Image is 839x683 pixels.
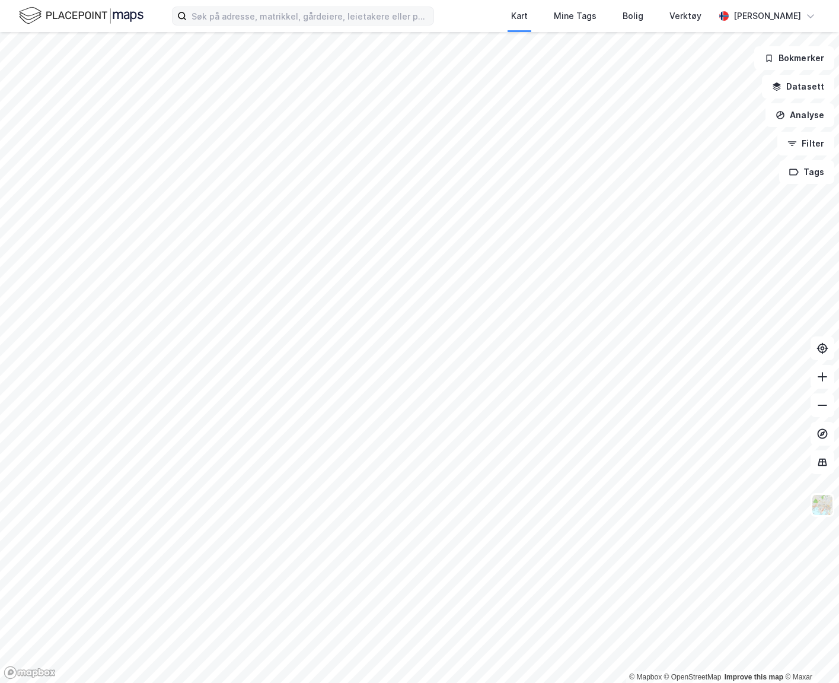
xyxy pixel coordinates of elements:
[623,9,643,23] div: Bolig
[669,9,701,23] div: Verktøy
[554,9,596,23] div: Mine Tags
[19,5,143,26] img: logo.f888ab2527a4732fd821a326f86c7f29.svg
[511,9,528,23] div: Kart
[733,9,801,23] div: [PERSON_NAME]
[187,7,433,25] input: Søk på adresse, matrikkel, gårdeiere, leietakere eller personer
[780,626,839,683] iframe: Chat Widget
